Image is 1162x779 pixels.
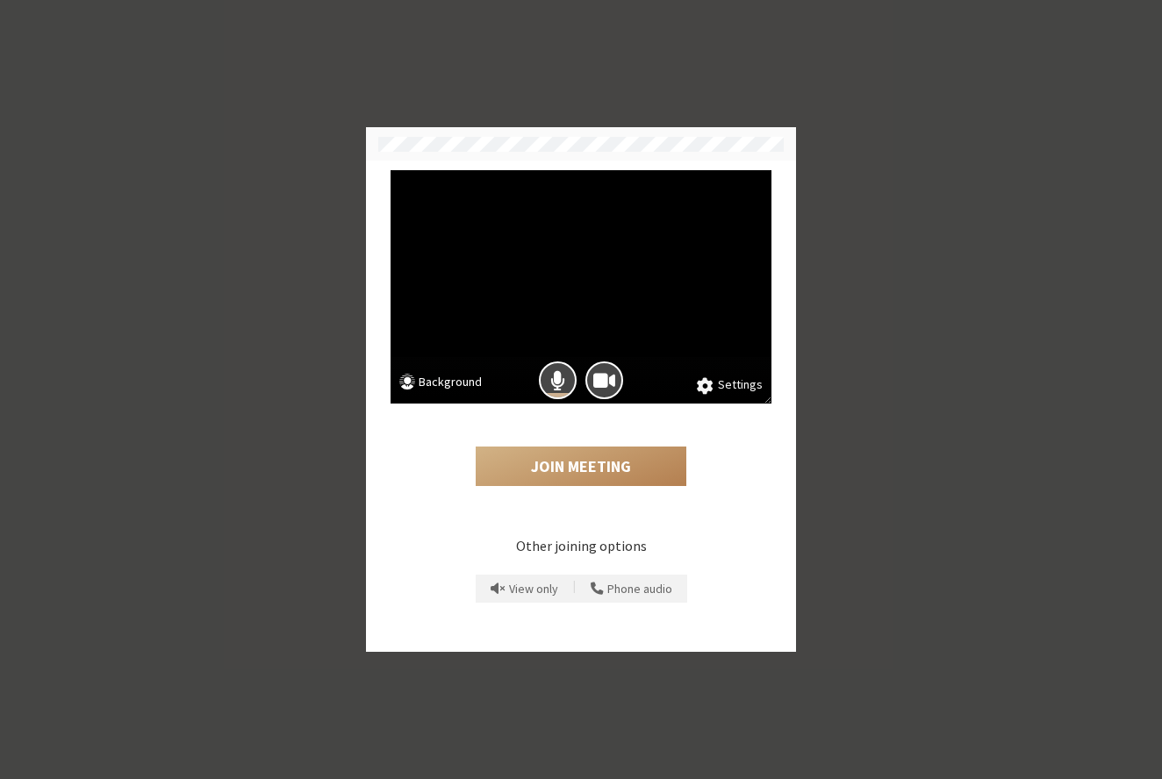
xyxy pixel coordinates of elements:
button: Join Meeting [476,447,686,487]
button: Prevent echo when there is already an active mic and speaker in the room. [484,575,564,603]
button: Settings [697,375,763,395]
span: | [573,577,576,600]
span: View only [509,582,558,596]
button: Background [399,373,482,395]
button: Camera is on [585,361,623,399]
button: Mic is on [539,361,577,399]
button: Use your phone for mic and speaker while you view the meeting on this device. [585,575,678,603]
span: Phone audio [607,582,672,596]
p: Other joining options [391,535,771,556]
